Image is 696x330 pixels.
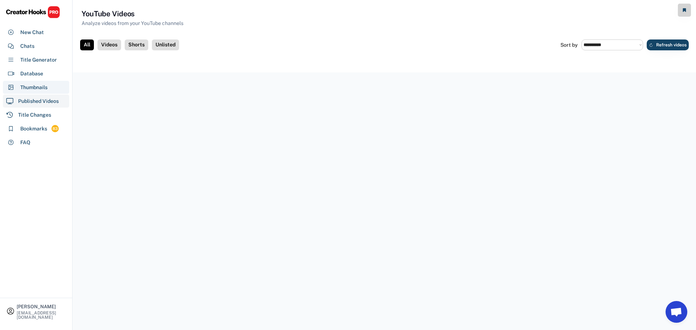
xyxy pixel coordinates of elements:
[17,304,66,309] div: [PERSON_NAME]
[152,39,179,50] div: Unlisted
[17,311,66,319] div: [EMAIL_ADDRESS][DOMAIN_NAME]
[20,125,47,133] div: Bookmarks
[80,39,94,50] div: All
[20,70,43,78] div: Database
[51,126,59,132] div: 83
[666,301,687,323] a: Open chat
[82,20,183,27] div: Analyze videos from your YouTube channels
[560,42,578,47] div: Sort by
[82,9,134,19] h3: YouTube Videos
[647,39,689,50] button: Refresh videos
[18,111,51,119] div: Title Changes
[125,39,148,50] div: Shorts
[98,39,121,50] div: Videos
[20,56,57,64] div: Title Generator
[656,43,687,47] span: Refresh videos
[20,84,47,91] div: Thumbnails
[6,6,60,18] img: CHPRO%20Logo.svg
[20,42,34,50] div: Chats
[20,29,44,36] div: New Chat
[18,97,59,105] div: Published Videos
[20,139,30,146] div: FAQ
